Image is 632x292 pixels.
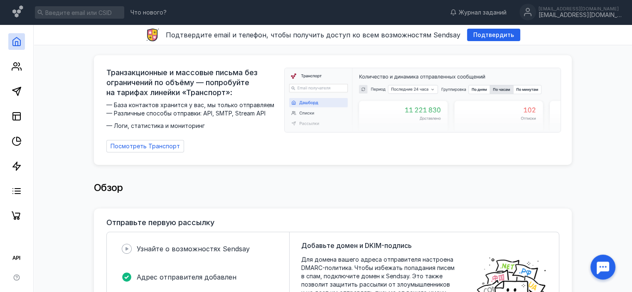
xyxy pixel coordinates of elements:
span: Что нового? [130,10,167,15]
span: Транзакционные и массовые письма без ограничений по объёму — попробуйте на тарифах линейки «Транс... [106,68,279,98]
img: dashboard-transport-banner [285,68,561,132]
div: [EMAIL_ADDRESS][DOMAIN_NAME] [539,12,622,19]
div: [EMAIL_ADDRESS][DOMAIN_NAME] [539,6,622,11]
span: Узнайте о возможностях Sendsay [137,245,250,253]
h3: Отправьте первую рассылку [106,218,214,227]
a: Журнал заданий [446,8,511,17]
a: Посмотреть Транспорт [106,140,184,152]
span: Добавьте домен и DKIM-подпись [301,240,412,250]
a: Что нового? [126,10,171,15]
span: Посмотреть Транспорт [111,143,180,150]
span: Журнал заданий [459,8,507,17]
span: Адрес отправителя добавлен [137,273,236,281]
input: Введите email или CSID [35,6,124,19]
button: Подтвердить [467,29,520,41]
span: Обзор [94,182,123,194]
span: — База контактов хранится у вас, мы только отправляем — Различные способы отправки: API, SMTP, St... [106,101,279,130]
span: Подтвердить [473,32,514,39]
span: Подтвердите email и телефон, чтобы получить доступ ко всем возможностям Sendsay [166,31,460,39]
